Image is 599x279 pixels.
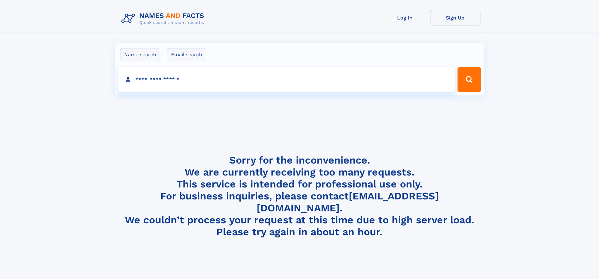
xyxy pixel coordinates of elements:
[167,48,206,61] label: Email search
[430,10,480,25] a: Sign Up
[119,10,209,27] img: Logo Names and Facts
[257,190,439,214] a: [EMAIL_ADDRESS][DOMAIN_NAME]
[118,67,455,92] input: search input
[119,154,480,238] h4: Sorry for the inconvenience. We are currently receiving too many requests. This service is intend...
[458,67,481,92] button: Search Button
[120,48,160,61] label: Name search
[380,10,430,25] a: Log In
